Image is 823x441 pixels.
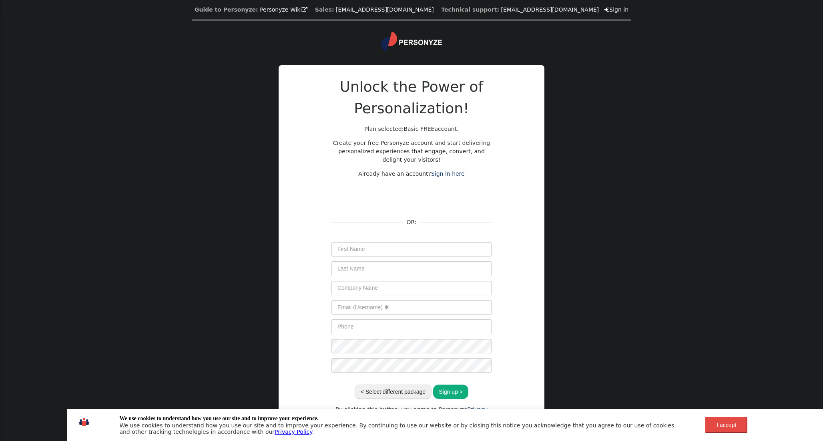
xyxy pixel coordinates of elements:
img: logo.svg [381,32,442,52]
div: We use cookies to understand how you use our site and to improve your experience. By continuing t... [119,422,682,435]
button: I accept [705,417,747,433]
input: Last Name [331,261,492,276]
button: < Select different package [355,385,432,399]
h2: Unlock the Power of Personalization! [331,76,492,119]
p: Create your free Personyze account and start delivering personalized experiences that engage, con... [331,139,492,164]
a: [EMAIL_ADDRESS][DOMAIN_NAME] [501,6,599,13]
span:  [302,7,307,12]
input: First Name [331,242,492,257]
p: Already have an account? [331,170,492,178]
a: Sign in [604,6,628,13]
div: OR: [403,218,420,227]
b: Technical support: [441,6,499,13]
span: Basic FREE [403,126,434,132]
div: We use cookies to understand how you use our site and to improve your experience. [119,415,318,422]
b: Sales: [315,6,334,13]
input: Phone [331,319,492,334]
a: Personyze Wiki [260,6,307,13]
iframe: Sign in with Google Button [371,188,452,206]
img: icon [79,415,88,429]
input: Email (Username) ✱ [331,300,492,315]
a: [EMAIL_ADDRESS][DOMAIN_NAME] [336,6,434,13]
p: Plan selected: account. [331,125,492,133]
span:  [604,7,609,12]
b: Guide to Personyze: [195,6,258,13]
input: Company Name [331,281,492,295]
div: I accept [710,422,743,428]
div: By clicking this button, you agree to Personyze & . [331,405,492,422]
a: Privacy Policy [275,429,312,435]
button: Sign up > [433,385,468,399]
a: Sign in here [431,170,465,177]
